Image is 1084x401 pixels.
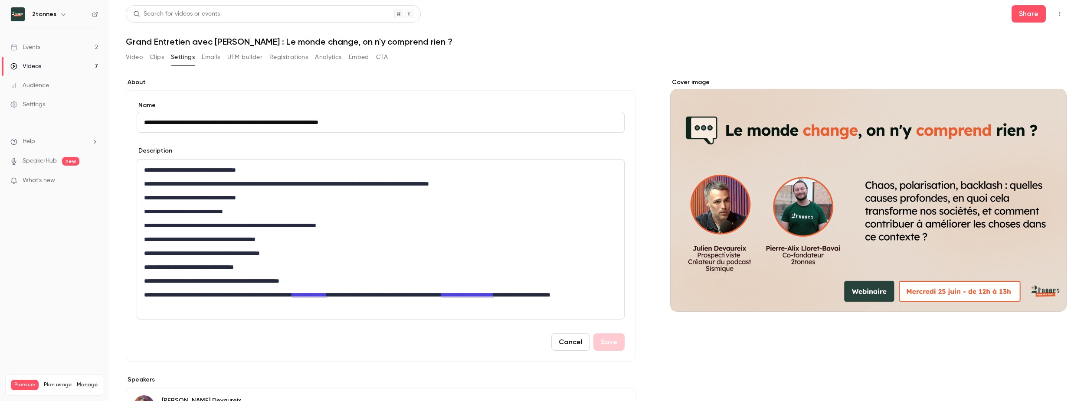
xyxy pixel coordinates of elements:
button: Emails [202,50,220,64]
span: Plan usage [44,381,72,388]
h1: Grand Entretien avec [PERSON_NAME] : Le monde change, on n'y comprend rien ? [126,36,1067,47]
button: Analytics [315,50,342,64]
div: Settings [10,100,45,109]
img: 2tonnes [11,7,25,21]
button: Registrations [269,50,308,64]
button: CTA [376,50,388,64]
a: SpeakerHub [23,156,57,166]
h6: 2tonnes [32,10,56,19]
a: Manage [77,381,98,388]
div: Audience [10,81,49,90]
section: description [137,159,625,319]
iframe: Noticeable Trigger [88,177,98,185]
span: Premium [11,380,39,390]
div: editor [137,160,624,319]
div: Events [10,43,40,52]
section: Cover image [670,78,1067,312]
span: What's new [23,176,55,185]
span: new [62,157,79,166]
label: Name [137,101,625,110]
div: Videos [10,62,41,71]
button: Video [126,50,143,64]
label: Cover image [670,78,1067,87]
label: Speakers [126,375,635,384]
button: Cancel [551,333,590,351]
button: UTM builder [227,50,262,64]
button: Settings [171,50,195,64]
label: Description [137,147,172,155]
button: Top Bar Actions [1053,7,1067,21]
span: Help [23,137,35,146]
button: Share [1012,5,1046,23]
label: About [126,78,635,87]
div: Search for videos or events [133,10,220,19]
li: help-dropdown-opener [10,137,98,146]
button: Embed [349,50,369,64]
button: Clips [150,50,164,64]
